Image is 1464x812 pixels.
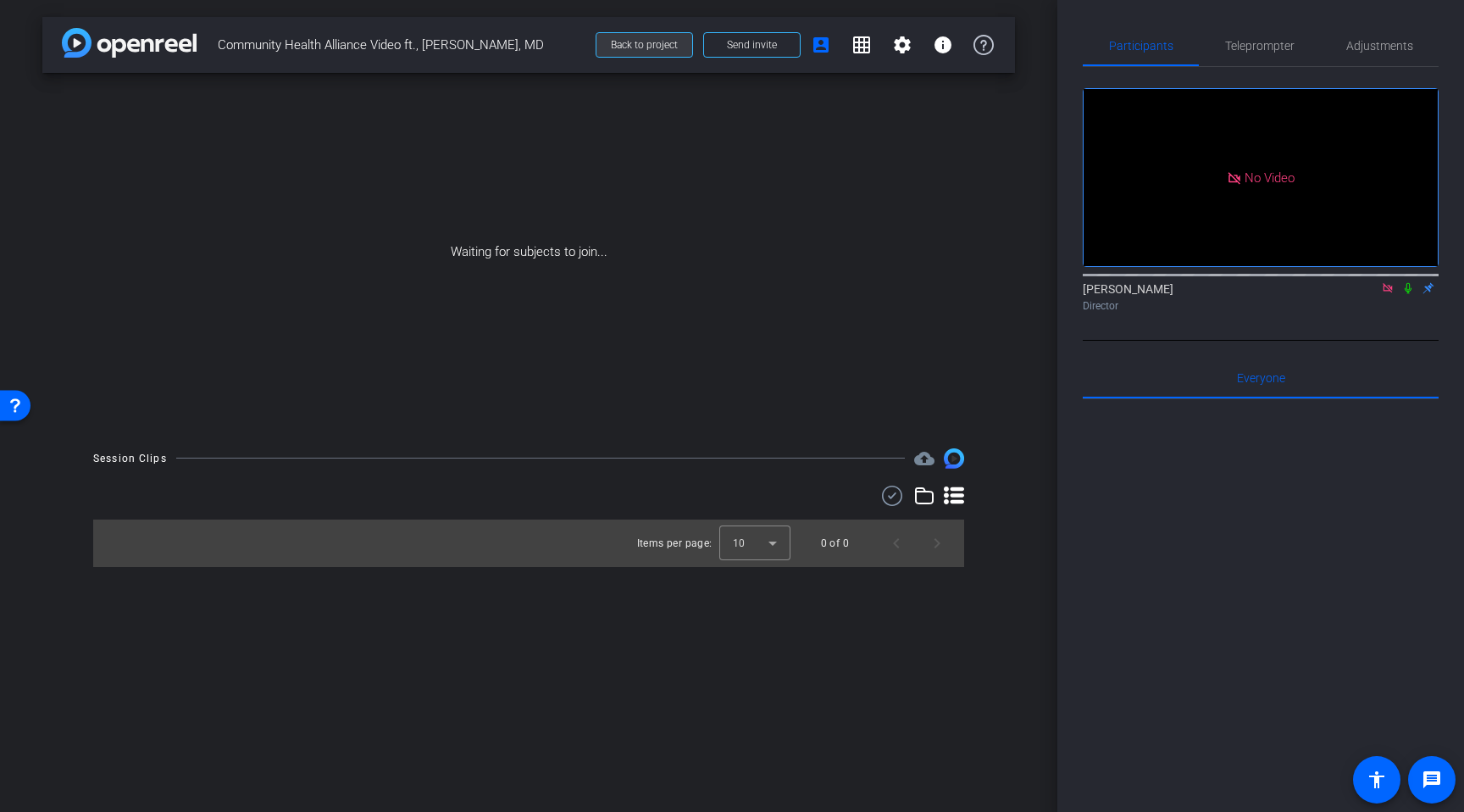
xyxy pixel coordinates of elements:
[1367,770,1387,790] mat-icon: accessibility
[1083,298,1439,314] div: Director
[821,535,849,552] div: 0 of 0
[93,450,167,467] div: Session Clips
[1346,40,1413,52] span: Adjustments
[611,39,678,51] span: Back to project
[727,38,777,52] span: Send invite
[1225,40,1295,52] span: Teleprompter
[851,35,872,55] mat-icon: grid_on
[892,35,912,55] mat-icon: settings
[914,448,934,469] span: Destinations for your clips
[637,535,713,552] div: Items per page:
[1083,281,1439,314] div: [PERSON_NAME]
[917,523,957,564] button: Next page
[914,448,934,469] mat-icon: cloud_upload
[876,523,917,564] button: Previous page
[933,35,953,55] mat-icon: info
[42,73,1015,431] div: Waiting for subjects to join...
[1237,372,1285,384] span: Everyone
[218,28,585,62] span: Community Health Alliance Video ft., [PERSON_NAME], MD
[703,32,801,58] button: Send invite
[62,28,197,58] img: app-logo
[1245,170,1295,185] span: No Video
[1109,40,1173,52] span: Participants
[596,32,693,58] button: Back to project
[811,35,831,55] mat-icon: account_box
[944,448,964,469] img: Session clips
[1422,770,1442,790] mat-icon: message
